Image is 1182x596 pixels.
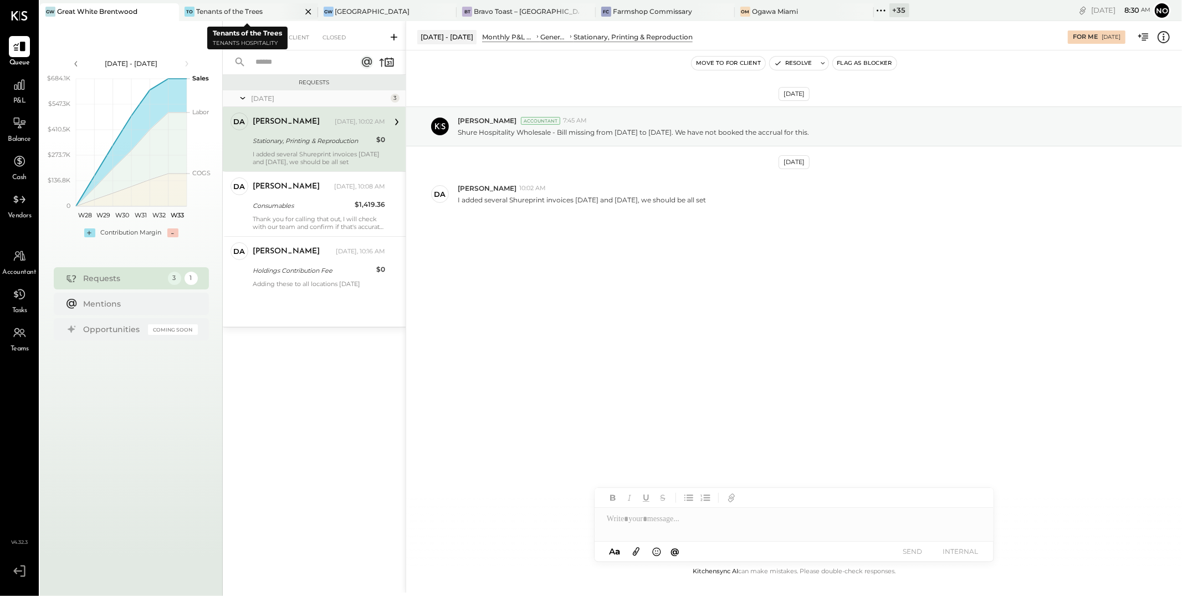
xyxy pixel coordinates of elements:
[192,108,209,116] text: Labor
[1077,4,1088,16] div: copy link
[101,228,162,237] div: Contribution Margin
[45,7,55,17] div: GW
[335,7,410,16] div: [GEOGRAPHIC_DATA]
[335,118,385,126] div: [DATE], 10:02 AM
[167,228,178,237] div: -
[692,57,765,70] button: Move to for client
[1,74,38,106] a: P&L
[84,273,162,284] div: Requests
[519,184,546,193] span: 10:02 AM
[11,344,29,354] span: Teams
[1,322,38,354] a: Teams
[9,58,30,68] span: Queue
[3,268,37,278] span: Accountant
[462,7,472,17] div: BT
[270,32,315,43] div: For Client
[253,200,351,211] div: Consumables
[656,491,670,505] button: Strikethrough
[671,546,680,557] span: @
[13,96,26,106] span: P&L
[833,57,897,70] button: Flag as Blocker
[752,7,798,16] div: Ogawa Miami
[724,491,739,505] button: Add URL
[376,264,385,275] div: $0
[66,202,70,210] text: 0
[334,182,385,191] div: [DATE], 10:08 AM
[57,7,137,16] div: Great White Brentwood
[458,184,516,193] span: [PERSON_NAME]
[253,116,320,128] div: [PERSON_NAME]
[48,176,70,184] text: $136.8K
[171,211,184,219] text: W33
[891,544,935,559] button: SEND
[96,211,110,219] text: W29
[574,32,693,42] div: Stationary, Printing & Reproduction
[84,298,192,309] div: Mentions
[253,135,373,146] div: Stationary, Printing & Reproduction
[938,544,983,559] button: INTERNAL
[1,36,38,68] a: Queue
[192,74,209,82] text: Sales
[622,491,637,505] button: Italic
[228,79,400,86] div: Requests
[134,211,146,219] text: W31
[613,7,692,16] div: Farmshop Commissary
[458,116,516,125] span: [PERSON_NAME]
[376,134,385,145] div: $0
[253,280,385,288] div: Adding these to all locations [DATE]
[682,491,696,505] button: Unordered List
[458,195,706,205] p: I added several Shureprint invoices [DATE] and [DATE], we should be all set
[48,100,70,108] text: $547.3K
[474,7,579,16] div: Bravo Toast – [GEOGRAPHIC_DATA]
[1102,33,1120,41] div: [DATE]
[234,116,245,127] div: DA
[8,135,31,145] span: Balance
[1073,33,1098,42] div: For Me
[889,3,909,17] div: + 35
[115,211,129,219] text: W30
[521,117,560,125] div: Accountant
[1,189,38,221] a: Vendors
[540,32,568,42] div: General & Administrative Expenses
[213,29,282,37] b: Tenants of the Trees
[740,7,750,17] div: OM
[606,546,623,558] button: Aa
[196,7,263,16] div: Tenants of the Trees
[601,7,611,17] div: FC
[1,151,38,183] a: Cash
[185,7,195,17] div: To
[639,491,653,505] button: Underline
[84,228,95,237] div: +
[434,189,446,200] div: DA
[1,246,38,278] a: Accountant
[48,125,70,133] text: $410.5K
[234,246,245,257] div: DA
[152,211,166,219] text: W32
[47,74,70,82] text: $684.1K
[317,32,351,43] div: Closed
[336,247,385,256] div: [DATE], 10:16 AM
[606,491,620,505] button: Bold
[12,306,27,316] span: Tasks
[192,169,211,177] text: COGS
[770,57,816,70] button: Resolve
[12,173,27,183] span: Cash
[84,59,178,68] div: [DATE] - [DATE]
[148,324,198,335] div: Coming Soon
[615,546,620,557] span: a
[253,265,373,276] div: Holdings Contribution Fee
[253,150,385,166] div: I added several Shureprint invoices [DATE] and [DATE], we should be all set
[8,211,32,221] span: Vendors
[1,113,38,145] a: Balance
[251,94,388,103] div: [DATE]
[482,32,535,42] div: Monthly P&L Comparison
[84,324,142,335] div: Opportunities
[185,272,198,285] div: 1
[213,39,282,48] p: Tenants Hospitality
[417,30,477,44] div: [DATE] - [DATE]
[391,94,400,103] div: 3
[48,151,70,159] text: $273.7K
[253,181,320,192] div: [PERSON_NAME]
[1091,5,1150,16] div: [DATE]
[779,155,810,169] div: [DATE]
